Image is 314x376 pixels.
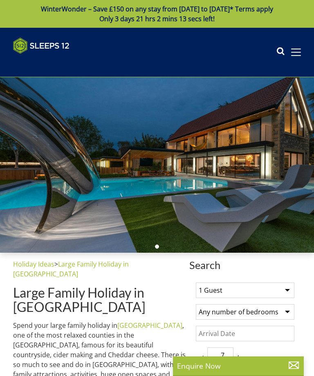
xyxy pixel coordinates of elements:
a: [GEOGRAPHIC_DATA] [117,321,182,330]
h1: Large Family Holiday in [GEOGRAPHIC_DATA] [13,285,186,314]
span: Only 3 days 21 hrs 2 mins 13 secs left! [99,14,215,23]
span: Search [189,259,301,271]
iframe: Customer reviews powered by Trustpilot [9,59,95,66]
input: Arrival Date [196,326,294,341]
img: Sleeps 12 [13,38,70,54]
span: > [54,260,58,269]
span: +/- [196,353,207,363]
p: Enquire Now [177,360,300,371]
a: Holiday Ideas [13,260,54,269]
span: days [233,353,251,363]
a: Large Family Holiday in [GEOGRAPHIC_DATA] [13,260,129,278]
